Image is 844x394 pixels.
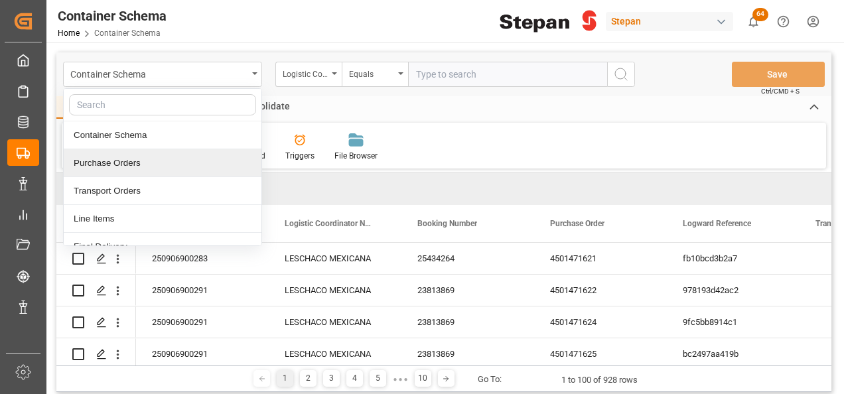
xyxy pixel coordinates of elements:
[283,65,328,80] div: Logistic Coordinator Reference Number
[63,62,262,87] button: close menu
[478,373,502,386] div: Go To:
[323,370,340,387] div: 3
[417,219,477,228] span: Booking Number
[683,219,751,228] span: Logward Reference
[64,149,261,177] div: Purchase Orders
[334,150,378,162] div: File Browser
[269,306,401,338] div: LESCHACO MEXICANA
[607,62,635,87] button: search button
[58,6,167,26] div: Container Schema
[56,96,102,119] div: Home
[752,8,768,21] span: 64
[56,338,136,370] div: Press SPACE to select this row.
[300,370,316,387] div: 2
[275,62,342,87] button: open menu
[64,205,261,233] div: Line Items
[550,219,604,228] span: Purchase Order
[606,9,738,34] button: Stepan
[346,370,363,387] div: 4
[69,94,256,115] input: Search
[58,29,80,38] a: Home
[64,121,261,149] div: Container Schema
[269,275,401,306] div: LESCHACO MEXICANA
[606,12,733,31] div: Stepan
[269,243,401,274] div: LESCHACO MEXICANA
[534,275,667,306] div: 4501471622
[561,373,638,387] div: 1 to 100 of 928 rows
[370,370,386,387] div: 5
[393,374,407,384] div: ● ● ●
[277,370,293,387] div: 1
[349,65,394,80] div: Equals
[667,338,800,369] div: bc2497aa419b
[500,10,597,33] img: Stepan_Company_logo.svg.png_1713531530.png
[761,86,800,96] span: Ctrl/CMD + S
[56,275,136,306] div: Press SPACE to select this row.
[136,275,269,306] div: 250906900291
[534,243,667,274] div: 4501471621
[136,306,269,338] div: 250906900291
[667,306,800,338] div: 9fc5bb8914c1
[667,275,800,306] div: 978193d42ac2
[342,62,408,87] button: open menu
[534,306,667,338] div: 4501471624
[70,65,247,82] div: Container Schema
[269,338,401,369] div: LESCHACO MEXICANA
[285,150,315,162] div: Triggers
[408,62,607,87] input: Type to search
[732,62,825,87] button: Save
[401,275,534,306] div: 23813869
[534,338,667,369] div: 4501471625
[229,96,300,119] div: Consolidate
[64,233,261,261] div: Final Delivery
[136,243,269,274] div: 250906900283
[56,243,136,275] div: Press SPACE to select this row.
[401,243,534,274] div: 25434264
[415,370,431,387] div: 10
[136,338,269,369] div: 250906900291
[768,7,798,36] button: Help Center
[738,7,768,36] button: show 64 new notifications
[56,306,136,338] div: Press SPACE to select this row.
[64,177,261,205] div: Transport Orders
[667,243,800,274] div: fb10bcd3b2a7
[285,219,374,228] span: Logistic Coordinator Name
[401,306,534,338] div: 23813869
[401,338,534,369] div: 23813869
